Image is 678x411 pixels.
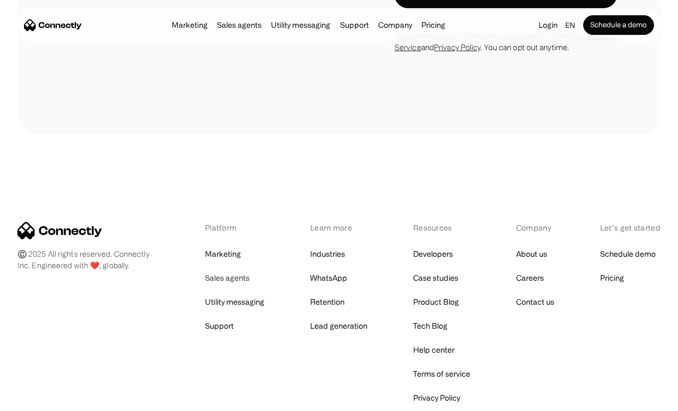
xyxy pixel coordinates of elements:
div: By submitting your infomation, you agree to conenctly’s and . You can opt out anytime. [395,30,617,53]
a: Careers [516,270,544,286]
div: Learn more [310,222,367,233]
div: Resources [413,222,470,233]
a: Case studies [413,270,458,286]
div: Company [375,17,415,33]
a: Support [205,318,234,334]
div: en [565,17,575,33]
aside: Language selected: English [11,391,65,407]
a: Utility messaging [205,294,264,310]
a: Product Blog [413,294,459,310]
div: Company [516,222,554,233]
div: Platform [205,222,264,233]
div: Company [378,17,412,33]
a: Schedule demo [600,246,656,262]
a: Developers [413,246,453,262]
div: Let’s get started [600,222,661,233]
a: Login [535,17,561,33]
a: Retention [310,294,344,310]
a: Pricing [600,270,624,286]
a: Sales agents [214,21,265,29]
a: Utility messaging [268,21,334,29]
a: home [24,17,82,33]
a: Help center [413,342,455,358]
ul: Language list [22,392,65,407]
a: About us [516,246,547,262]
a: Marketing [205,246,241,262]
a: Privacy Policy [434,43,480,51]
a: Tech Blog [413,318,447,334]
a: Terms of service [413,366,470,382]
a: Privacy Policy [413,390,460,406]
a: Marketing [168,21,211,29]
a: Schedule a demo [583,15,654,35]
a: Lead generation [310,318,367,334]
a: Sales agents [205,270,250,286]
a: Pricing [418,21,449,29]
a: Contact us [516,294,554,310]
a: Support [337,21,372,29]
a: Industries [310,246,345,262]
div: en [561,17,583,33]
a: WhatsApp [310,270,347,286]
